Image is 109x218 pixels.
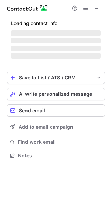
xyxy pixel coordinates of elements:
button: Find work email [7,137,105,147]
span: ‌ [11,53,101,59]
button: AI write personalized message [7,88,105,100]
span: AI write personalized message [19,91,92,97]
button: Add to email campaign [7,121,105,133]
p: Loading contact info [11,21,101,26]
button: Notes [7,151,105,161]
span: ‌ [11,38,101,43]
span: Notes [18,153,102,159]
span: ‌ [11,30,101,36]
span: Add to email campaign [19,124,73,130]
span: Find work email [18,139,102,145]
div: Save to List / ATS / CRM [19,75,93,80]
button: Send email [7,104,105,117]
button: save-profile-one-click [7,72,105,84]
span: Send email [19,108,45,113]
span: ‌ [11,46,101,51]
img: ContactOut v5.3.10 [7,4,48,12]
